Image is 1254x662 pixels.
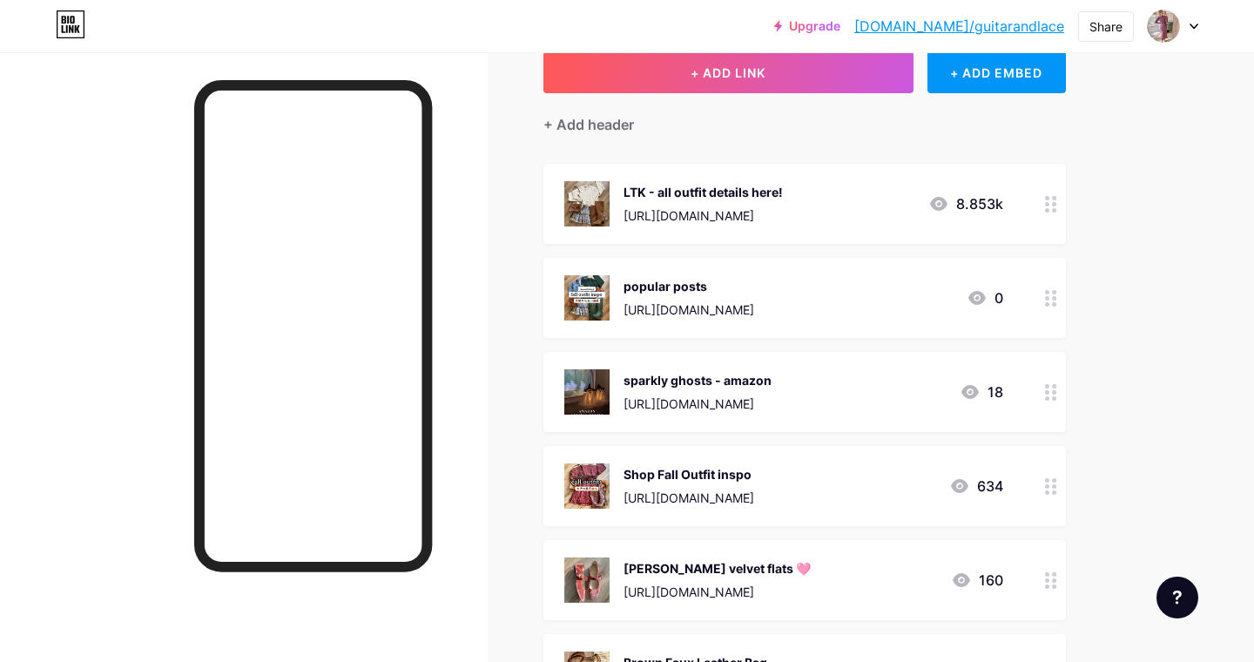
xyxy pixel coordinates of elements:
div: [URL][DOMAIN_NAME] [624,489,754,507]
div: + ADD EMBED [927,51,1066,93]
div: popular posts [624,277,754,295]
img: Sam Edelman velvet flats 🩷 [564,557,610,603]
div: 160 [951,570,1003,591]
div: 8.853k [928,193,1003,214]
div: sparkly ghosts - amazon [624,371,772,389]
a: [DOMAIN_NAME]/guitarandlace [854,16,1064,37]
img: LTK - all outfit details here! [564,181,610,226]
img: Shop Fall Outfit inspo [564,463,610,509]
div: 0 [967,287,1003,308]
img: Lori S [1147,10,1180,43]
div: + Add header [543,114,634,135]
button: + ADD LINK [543,51,914,93]
div: 18 [960,382,1003,402]
span: + ADD LINK [691,65,765,80]
img: sparkly ghosts - amazon [564,369,610,415]
div: [URL][DOMAIN_NAME] [624,395,772,413]
div: [URL][DOMAIN_NAME] [624,206,783,225]
div: LTK - all outfit details here! [624,183,783,201]
div: [URL][DOMAIN_NAME] [624,301,754,319]
img: popular posts [564,275,610,321]
div: 634 [949,476,1003,496]
a: Upgrade [774,19,840,33]
div: Share [1089,17,1123,36]
div: Shop Fall Outfit inspo [624,465,754,483]
div: [PERSON_NAME] velvet flats 🩷 [624,559,811,578]
div: [URL][DOMAIN_NAME] [624,583,811,601]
